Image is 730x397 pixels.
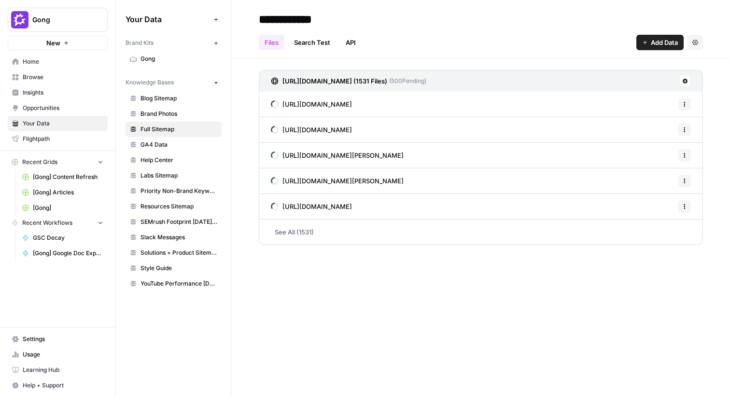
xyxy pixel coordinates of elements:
[126,230,222,245] a: Slack Messages
[271,143,404,168] a: [URL][DOMAIN_NAME][PERSON_NAME]
[282,202,352,211] span: [URL][DOMAIN_NAME]
[32,15,91,25] span: Gong
[140,110,217,118] span: Brand Photos
[126,276,222,291] a: YouTube Performance [DATE] through [DATE]
[126,168,222,183] a: Labs Sitemap
[126,106,222,122] a: Brand Photos
[22,158,57,166] span: Recent Grids
[18,200,108,216] a: [Gong]
[23,88,103,97] span: Insights
[23,135,103,143] span: Flightpath
[126,245,222,260] a: Solutions + Product Sitemap
[23,366,103,374] span: Learning Hub
[126,137,222,152] a: GA4 Data
[33,188,103,197] span: [Gong] Articles
[18,185,108,200] a: [Gong] Articles
[126,199,222,214] a: Resources Sitemap
[140,156,217,164] span: Help Center
[8,8,108,32] button: Workspace: Gong
[22,219,72,227] span: Recent Workflows
[23,57,103,66] span: Home
[8,155,108,169] button: Recent Grids
[140,94,217,103] span: Blog Sitemap
[636,35,684,50] button: Add Data
[23,104,103,112] span: Opportunities
[126,39,154,47] span: Brand Kits
[140,279,217,288] span: YouTube Performance [DATE] through [DATE]
[33,233,103,242] span: GSC Decay
[387,77,426,85] span: ( 500 Pending)
[8,85,108,100] a: Insights
[271,194,352,219] a: [URL][DOMAIN_NAME]
[8,36,108,50] button: New
[8,362,108,378] a: Learning Hub
[126,91,222,106] a: Blog Sitemap
[271,92,352,117] a: [URL][DOMAIN_NAME]
[340,35,362,50] a: API
[288,35,336,50] a: Search Test
[259,35,284,50] a: Files
[126,14,210,25] span: Your Data
[140,218,217,226] span: SEMrush Footprint [DATE]-[DATE]
[282,76,387,86] h3: [URL][DOMAIN_NAME] (1531 Files)
[140,187,217,195] span: Priority Non-Brand Keywords FY26
[18,246,108,261] a: [Gong] Google Doc Export
[8,347,108,362] a: Usage
[46,38,60,48] span: New
[126,214,222,230] a: SEMrush Footprint [DATE]-[DATE]
[140,233,217,242] span: Slack Messages
[126,51,222,67] a: Gong
[8,378,108,393] button: Help + Support
[140,248,217,257] span: Solutions + Product Sitemap
[11,11,28,28] img: Gong Logo
[23,381,103,390] span: Help + Support
[282,125,352,135] span: [URL][DOMAIN_NAME]
[8,54,108,69] a: Home
[33,204,103,212] span: [Gong]
[126,152,222,168] a: Help Center
[23,335,103,343] span: Settings
[8,116,108,131] a: Your Data
[23,350,103,359] span: Usage
[126,183,222,199] a: Priority Non-Brand Keywords FY26
[282,99,352,109] span: [URL][DOMAIN_NAME]
[126,260,222,276] a: Style Guide
[271,168,404,193] a: [URL][DOMAIN_NAME][PERSON_NAME]
[33,249,103,258] span: [Gong] Google Doc Export
[23,73,103,82] span: Browse
[140,264,217,273] span: Style Guide
[18,230,108,246] a: GSC Decay
[18,169,108,185] a: [Gong] Content Refresh
[140,125,217,134] span: Full Sitemap
[271,70,426,92] a: [URL][DOMAIN_NAME] (1531 Files)(500Pending)
[33,173,103,181] span: [Gong] Content Refresh
[8,216,108,230] button: Recent Workflows
[140,55,217,63] span: Gong
[8,331,108,347] a: Settings
[126,78,174,87] span: Knowledge Bases
[8,100,108,116] a: Opportunities
[259,219,703,245] a: See All (1531)
[282,151,404,160] span: [URL][DOMAIN_NAME][PERSON_NAME]
[126,122,222,137] a: Full Sitemap
[140,140,217,149] span: GA4 Data
[23,119,103,128] span: Your Data
[8,131,108,147] a: Flightpath
[140,202,217,211] span: Resources Sitemap
[651,38,678,47] span: Add Data
[282,176,404,186] span: [URL][DOMAIN_NAME][PERSON_NAME]
[8,69,108,85] a: Browse
[271,117,352,142] a: [URL][DOMAIN_NAME]
[140,171,217,180] span: Labs Sitemap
